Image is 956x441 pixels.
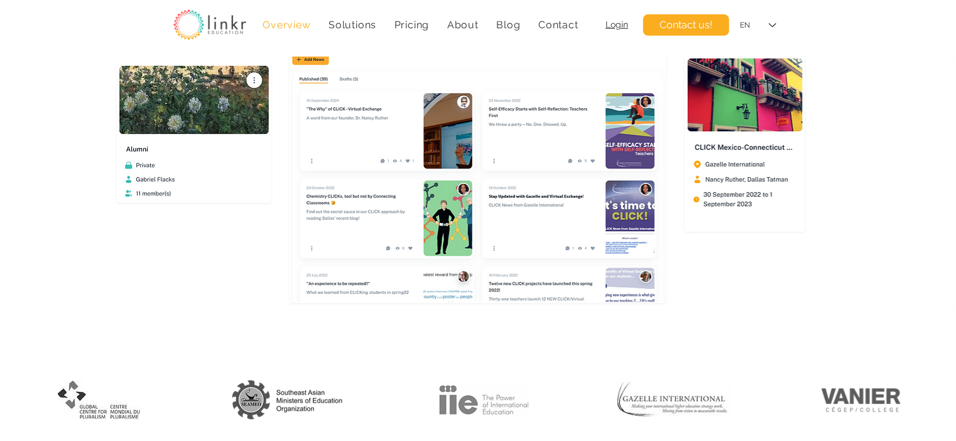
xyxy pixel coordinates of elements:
[532,13,585,37] a: Contact
[660,18,713,32] span: Contact us!
[496,19,520,31] span: Blog
[118,65,270,202] img: linkr hero 4.png
[263,19,310,31] span: Overview
[322,13,383,37] div: Solutions
[231,378,344,421] img: Logo SEAMEO_bw.png
[329,19,376,31] span: Solutions
[256,13,585,37] nav: Site
[538,19,578,31] span: Contact
[617,381,731,419] img: logo_gazelle_edited.jpg
[394,19,430,31] span: Pricing
[686,57,804,231] img: linkr hero 2.png
[643,14,729,36] a: Contact us!
[740,20,750,31] div: EN
[256,13,317,37] a: Overview
[439,382,529,418] img: institute-of-international-education-iie-logo-nb.png
[606,19,628,30] a: Login
[173,9,246,40] img: linkr_logo_transparentbg.png
[441,13,486,37] div: About
[388,13,436,37] a: Pricing
[490,13,527,37] a: Blog
[447,19,479,31] span: About
[731,11,785,40] div: Language Selector: English
[58,380,140,419] img: logo_pluralism_edited.jpg
[822,379,901,421] img: logo-red_edited.png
